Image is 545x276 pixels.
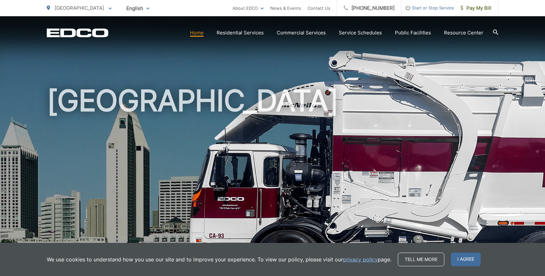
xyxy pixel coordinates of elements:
[217,29,264,37] a: Residential Services
[55,5,104,11] span: [GEOGRAPHIC_DATA]
[343,256,378,263] a: privacy policy
[398,253,444,266] a: Tell me more
[47,28,108,37] a: EDCD logo. Return to the homepage.
[270,4,301,12] a: News & Events
[461,4,491,12] span: Pay My Bill
[444,29,483,37] a: Resource Center
[233,4,264,12] a: About EDCO
[190,29,204,37] a: Home
[395,29,431,37] a: Public Facilities
[308,4,330,12] a: Contact Us
[47,256,391,263] p: We use cookies to understand how you use our site and to improve your experience. To view our pol...
[121,3,154,14] span: English
[339,29,382,37] a: Service Schedules
[277,29,326,37] a: Commercial Services
[451,253,481,266] span: I agree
